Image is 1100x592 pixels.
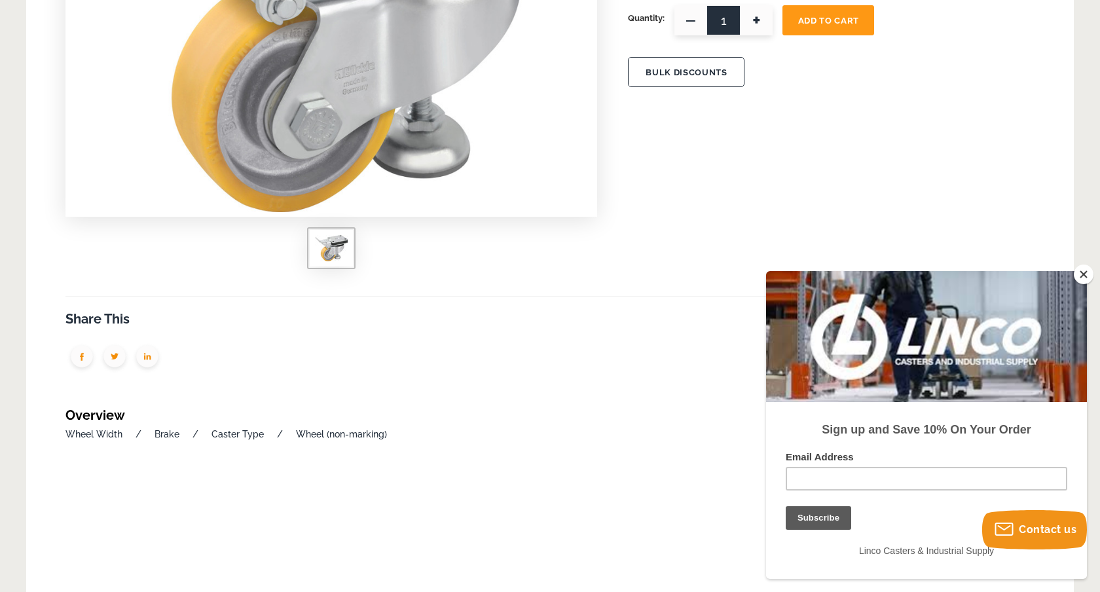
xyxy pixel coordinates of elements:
[211,429,264,439] a: Caster Type
[56,152,265,165] strong: Sign up and Save 10% On Your Order
[628,5,665,31] span: Quantity
[65,342,98,375] img: group-1950.png
[782,5,874,35] button: Add To Cart
[628,57,744,87] button: BULK DISCOUNTS
[315,235,348,261] img: Blickle Leveling Caster 3" [HRLK-ALTH 80K]
[740,5,773,35] span: +
[1019,523,1076,536] span: Contact us
[14,20,80,43] button: Subscribe
[20,180,301,196] label: Email Address
[155,429,179,439] a: Brake
[798,16,859,26] span: Add To Cart
[192,429,198,439] a: /
[93,274,228,285] span: Linco Casters & Industrial Supply
[277,429,283,439] a: /
[674,5,707,35] span: —
[982,510,1087,549] button: Contact us
[65,429,122,439] a: Wheel Width
[1074,265,1093,284] button: Close
[65,310,1035,329] h3: Share This
[98,342,131,375] img: group-1949.png
[296,429,387,439] a: Wheel (non-marking)
[136,429,141,439] a: /
[131,342,164,375] img: group-1951.png
[65,407,125,423] a: Overview
[20,235,85,259] input: Subscribe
